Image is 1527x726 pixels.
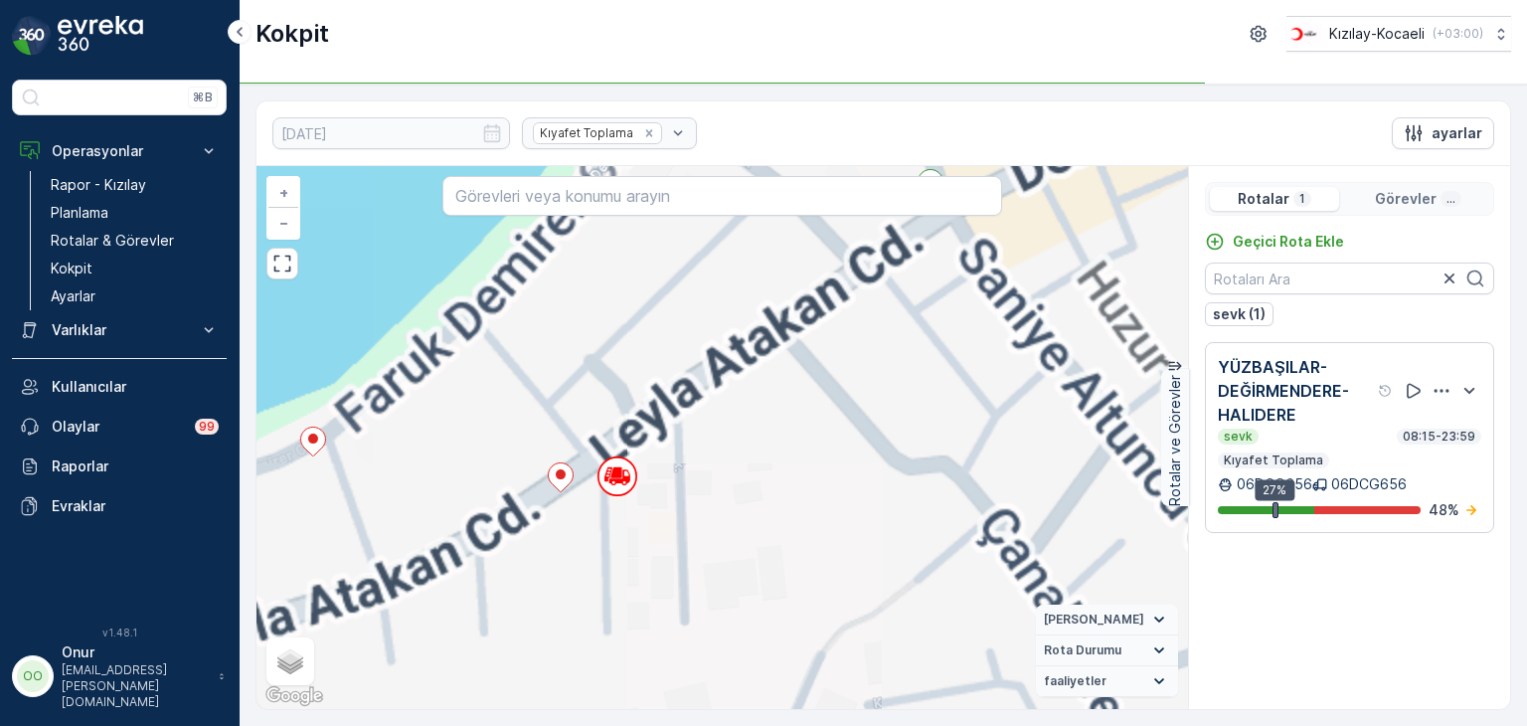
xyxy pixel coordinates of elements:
button: sevk (1) [1205,302,1273,326]
a: Olaylar99 [12,407,227,447]
p: [EMAIL_ADDRESS][PERSON_NAME][DOMAIN_NAME] [62,662,209,710]
p: 08:15-23:59 [1401,429,1477,445]
p: Kıyafet Toplama [1222,453,1325,468]
a: Geçici Rota Ekle [1205,232,1344,252]
a: Uzaklaştır [268,208,298,238]
p: Planlama [51,203,108,223]
a: Raporlar [12,447,227,486]
a: Layers [268,639,312,683]
p: Raporlar [52,456,219,476]
p: ( +03:00 ) [1433,26,1483,42]
button: OOOnur[EMAIL_ADDRESS][PERSON_NAME][DOMAIN_NAME] [12,642,227,710]
button: Varlıklar [12,310,227,350]
img: Google [261,683,327,709]
p: ... [1444,191,1457,207]
input: Görevleri veya konumu arayın [442,176,1001,216]
input: Rotaları Ara [1205,263,1494,294]
p: Olaylar [52,417,183,437]
p: Evraklar [52,496,219,516]
p: sevk (1) [1213,304,1266,324]
a: Ayarlar [43,282,227,310]
p: Onur [62,642,209,662]
a: Rotalar & Görevler [43,227,227,255]
p: Rotalar & Görevler [51,231,174,251]
span: faaliyetler [1044,673,1106,689]
a: Evraklar [12,486,227,526]
p: 99 [199,419,215,435]
button: ayarlar [1392,117,1494,149]
a: Kullanıcılar [12,367,227,407]
img: logo [12,16,52,56]
a: Kokpit [43,255,227,282]
p: sevk [1222,429,1255,445]
p: Ayarlar [51,286,95,306]
summary: faaliyetler [1036,666,1178,697]
p: Rapor - Kızılay [51,175,146,195]
p: YÜZBAŞILAR-DEĞİRMENDERE- HALIDERE [1218,355,1374,427]
a: Rapor - Kızılay [43,171,227,199]
p: Kullanıcılar [52,377,219,397]
p: Varlıklar [52,320,187,340]
div: Yardım Araç İkonu [1378,383,1394,399]
summary: Rota Durumu [1036,635,1178,666]
p: Kokpit [51,259,92,278]
p: 48 % [1429,500,1459,520]
p: Rotalar ve Görevler [1165,375,1185,506]
p: Kızılay-Kocaeli [1329,24,1425,44]
img: k%C4%B1z%C4%B1lay_0jL9uU1.png [1286,23,1321,45]
summary: [PERSON_NAME] [1036,605,1178,635]
a: Bu bölgeyi Google Haritalar'da açın (yeni pencerede açılır) [261,683,327,709]
a: Planlama [43,199,227,227]
div: OO [17,660,49,692]
span: − [279,214,289,231]
img: logo_dark-DEwI_e13.png [58,16,143,56]
p: Rotalar [1238,189,1289,209]
p: ⌘B [193,90,213,105]
p: 1 [1297,191,1307,207]
p: Görevler [1375,189,1437,209]
p: Geçici Rota Ekle [1233,232,1344,252]
input: dd/mm/yyyy [272,117,510,149]
span: Rota Durumu [1044,642,1121,658]
p: 06DCG656 [1237,474,1312,494]
p: Operasyonlar [52,141,187,161]
button: Kızılay-Kocaeli(+03:00) [1286,16,1511,52]
p: 06DCG656 [1331,474,1407,494]
span: + [279,184,288,201]
button: Operasyonlar [12,131,227,171]
p: ayarlar [1432,123,1482,143]
span: [PERSON_NAME] [1044,612,1144,628]
a: Yakınlaştır [268,178,298,208]
p: Kokpit [255,18,329,50]
span: v 1.48.1 [12,627,227,638]
div: 27% [1255,479,1294,501]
